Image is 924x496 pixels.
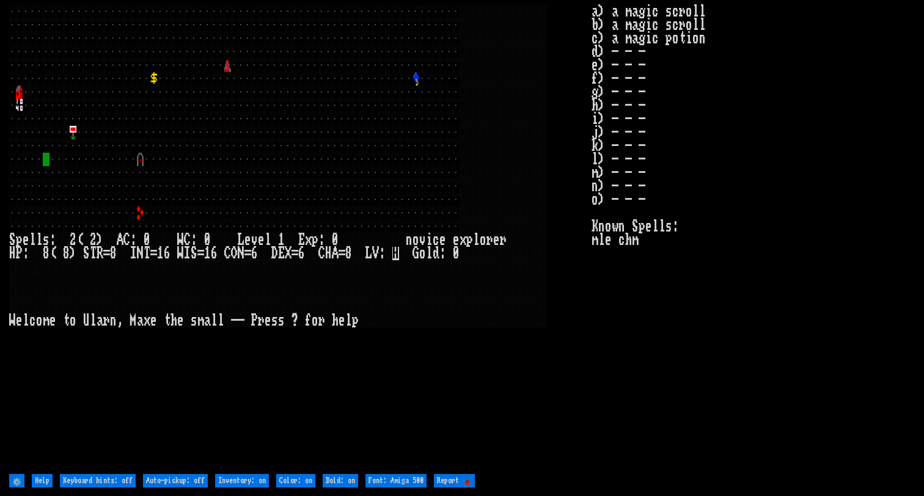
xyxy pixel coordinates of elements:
[97,247,103,260] div: R
[70,314,76,327] div: o
[23,233,29,247] div: e
[97,314,103,327] div: a
[406,233,413,247] div: n
[191,233,197,247] div: :
[365,247,372,260] div: L
[43,314,50,327] div: m
[312,233,318,247] div: p
[251,247,258,260] div: 6
[50,247,56,260] div: (
[285,247,291,260] div: X
[110,247,117,260] div: 8
[305,314,312,327] div: f
[137,247,144,260] div: N
[473,233,480,247] div: l
[29,314,36,327] div: c
[177,233,184,247] div: W
[197,314,204,327] div: m
[43,233,50,247] div: s
[16,314,23,327] div: e
[117,314,123,327] div: ,
[204,314,211,327] div: a
[117,233,123,247] div: A
[339,247,345,260] div: =
[144,233,150,247] div: 0
[32,474,53,487] input: Help
[143,474,208,487] input: Auto-pickup: off
[238,233,244,247] div: L
[23,314,29,327] div: l
[298,233,305,247] div: E
[276,474,315,487] input: Color: on
[144,247,150,260] div: T
[312,314,318,327] div: o
[332,233,339,247] div: 0
[50,314,56,327] div: e
[90,247,97,260] div: T
[426,233,433,247] div: i
[493,233,500,247] div: e
[137,314,144,327] div: a
[592,5,915,471] stats: a) a magic scroll b) a magic scroll c) a magic potion d) - - - e) - - - f) - - - g) - - - h) - - ...
[184,247,191,260] div: I
[439,247,446,260] div: :
[197,247,204,260] div: =
[9,247,16,260] div: H
[23,247,29,260] div: :
[218,314,224,327] div: l
[439,233,446,247] div: e
[265,233,271,247] div: l
[204,247,211,260] div: 1
[323,474,358,487] input: Bold: on
[433,233,439,247] div: c
[460,233,466,247] div: x
[63,314,70,327] div: t
[258,233,265,247] div: e
[278,247,285,260] div: E
[231,247,238,260] div: O
[271,247,278,260] div: D
[271,314,278,327] div: s
[365,474,427,487] input: Font: Amiga 500
[191,247,197,260] div: S
[434,474,475,487] input: Report 🐞
[191,314,197,327] div: s
[339,314,345,327] div: e
[265,314,271,327] div: e
[238,247,244,260] div: N
[238,314,244,327] div: -
[204,233,211,247] div: 0
[291,247,298,260] div: =
[164,314,170,327] div: t
[150,247,157,260] div: =
[36,233,43,247] div: l
[258,314,265,327] div: r
[177,247,184,260] div: W
[90,314,97,327] div: l
[318,314,325,327] div: r
[278,233,285,247] div: 1
[177,314,184,327] div: e
[372,247,379,260] div: V
[419,247,426,260] div: o
[90,233,97,247] div: 2
[157,247,164,260] div: 1
[144,314,150,327] div: x
[318,233,325,247] div: :
[70,247,76,260] div: )
[76,233,83,247] div: (
[332,314,339,327] div: h
[278,314,285,327] div: s
[453,247,460,260] div: 0
[60,474,136,487] input: Keyboard hints: off
[244,247,251,260] div: =
[352,314,359,327] div: p
[419,233,426,247] div: v
[43,247,50,260] div: 8
[426,247,433,260] div: l
[63,247,70,260] div: 8
[480,233,486,247] div: o
[123,233,130,247] div: C
[9,474,24,487] input: ⚙️
[500,233,507,247] div: r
